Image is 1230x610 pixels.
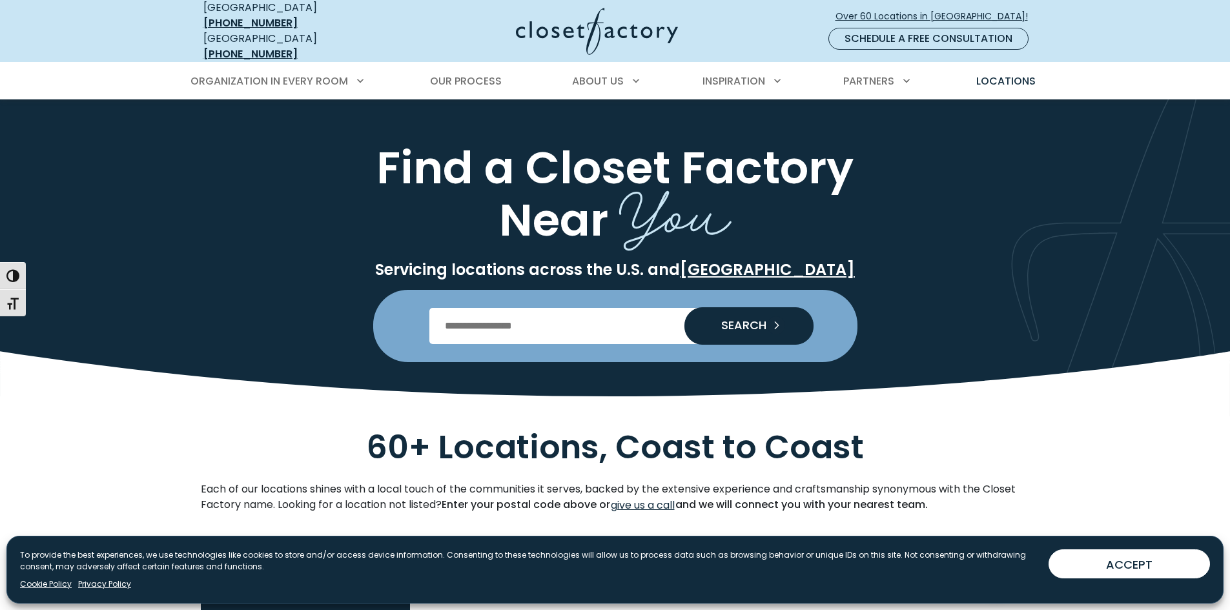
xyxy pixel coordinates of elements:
button: Search our Nationwide Locations [684,307,814,345]
span: Find a Closet Factory [376,136,854,199]
button: ACCEPT [1049,549,1210,578]
img: Closet Factory Logo [516,8,678,55]
span: 60+ Locations, Coast to Coast [367,424,864,470]
a: Over 60 Locations in [GEOGRAPHIC_DATA]! [835,5,1039,28]
p: Servicing locations across the U.S. and [201,260,1030,280]
span: Locations [976,74,1036,88]
a: Cookie Policy [20,578,72,590]
div: [GEOGRAPHIC_DATA] [203,31,391,62]
input: Enter Postal Code [429,308,801,344]
span: Organization in Every Room [190,74,348,88]
a: [PHONE_NUMBER] [203,15,298,30]
span: Our Process [430,74,502,88]
span: You [619,161,732,256]
span: Near [499,188,608,251]
span: Inspiration [702,74,765,88]
span: Over 60 Locations in [GEOGRAPHIC_DATA]! [835,10,1038,23]
span: Partners [843,74,894,88]
nav: Primary Menu [181,63,1049,99]
p: Each of our locations shines with a local touch of the communities it serves, backed by the exten... [201,482,1030,514]
a: [GEOGRAPHIC_DATA] [680,259,855,280]
span: About Us [572,74,624,88]
strong: Enter your postal code above or and we will connect you with your nearest team. [442,497,928,512]
p: To provide the best experiences, we use technologies like cookies to store and/or access device i... [20,549,1038,573]
a: Privacy Policy [78,578,131,590]
a: give us a call [610,497,675,514]
span: SEARCH [711,320,766,331]
a: Schedule a Free Consultation [828,28,1029,50]
a: [PHONE_NUMBER] [203,46,298,61]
